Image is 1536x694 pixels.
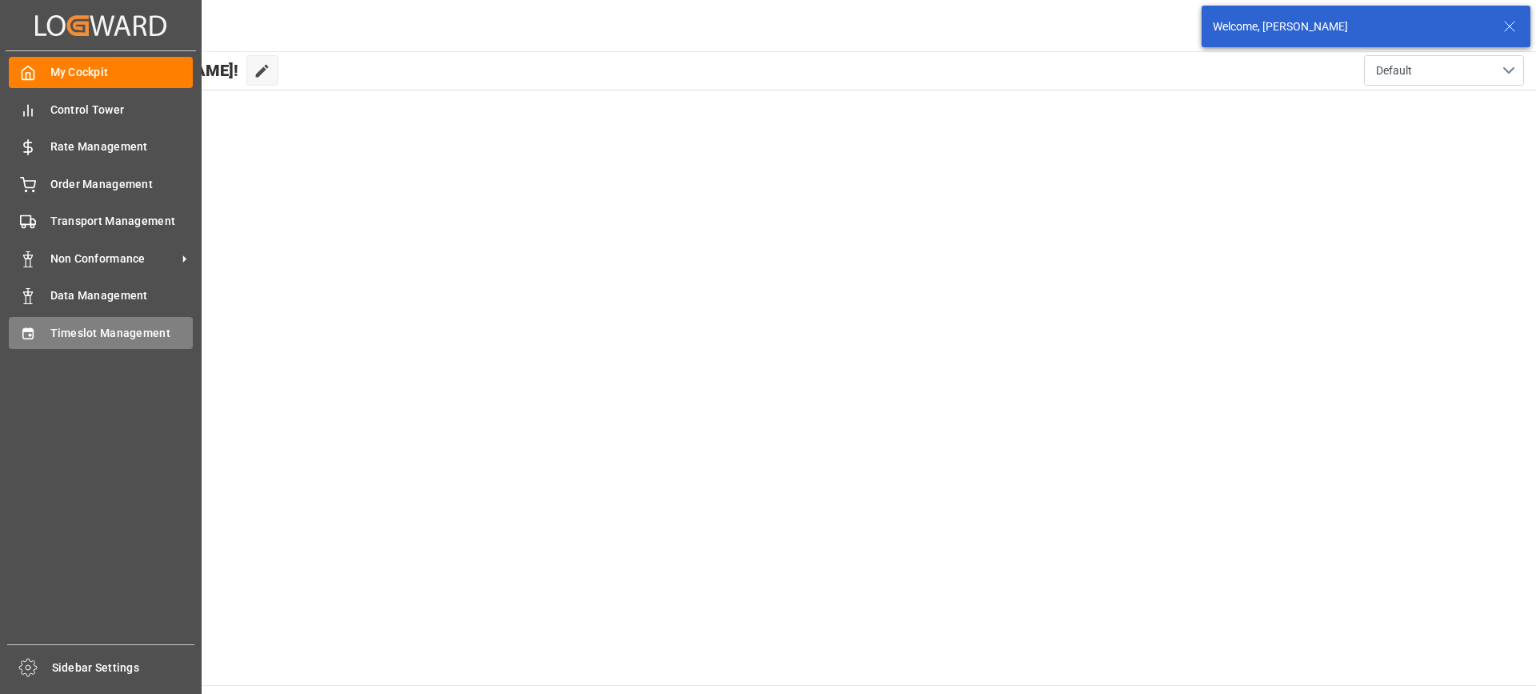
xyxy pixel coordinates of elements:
[9,131,193,162] a: Rate Management
[50,64,194,81] span: My Cockpit
[50,213,194,230] span: Transport Management
[50,251,177,267] span: Non Conformance
[9,168,193,199] a: Order Management
[9,57,193,88] a: My Cockpit
[9,280,193,311] a: Data Management
[50,325,194,342] span: Timeslot Management
[9,94,193,125] a: Control Tower
[9,317,193,348] a: Timeslot Management
[50,102,194,118] span: Control Tower
[66,55,238,86] span: Hello [PERSON_NAME]!
[1376,62,1412,79] span: Default
[1364,55,1524,86] button: open menu
[50,138,194,155] span: Rate Management
[52,660,195,676] span: Sidebar Settings
[50,287,194,304] span: Data Management
[1213,18,1488,35] div: Welcome, [PERSON_NAME]
[9,206,193,237] a: Transport Management
[50,176,194,193] span: Order Management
